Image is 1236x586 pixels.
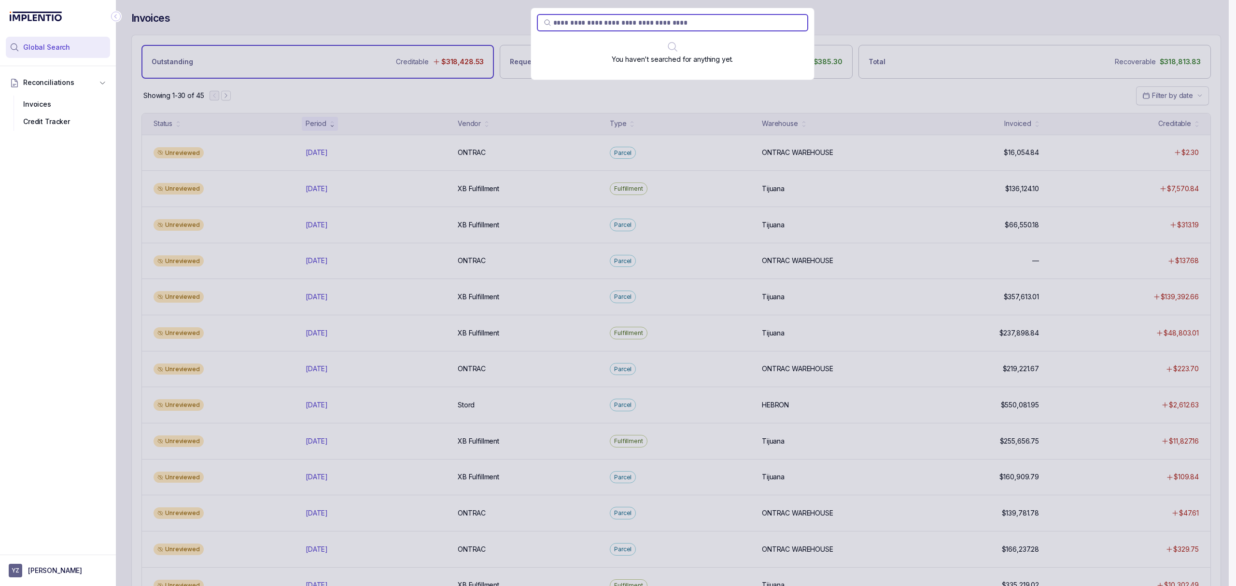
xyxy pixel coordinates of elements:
[14,113,102,130] div: Credit Tracker
[9,564,107,577] button: User initials[PERSON_NAME]
[23,42,70,52] span: Global Search
[28,566,82,575] p: [PERSON_NAME]
[14,96,102,113] div: Invoices
[23,78,74,87] span: Reconciliations
[612,55,733,64] p: You haven't searched for anything yet.
[110,11,122,22] div: Collapse Icon
[9,564,22,577] span: User initials
[6,72,110,93] button: Reconciliations
[6,94,110,133] div: Reconciliations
